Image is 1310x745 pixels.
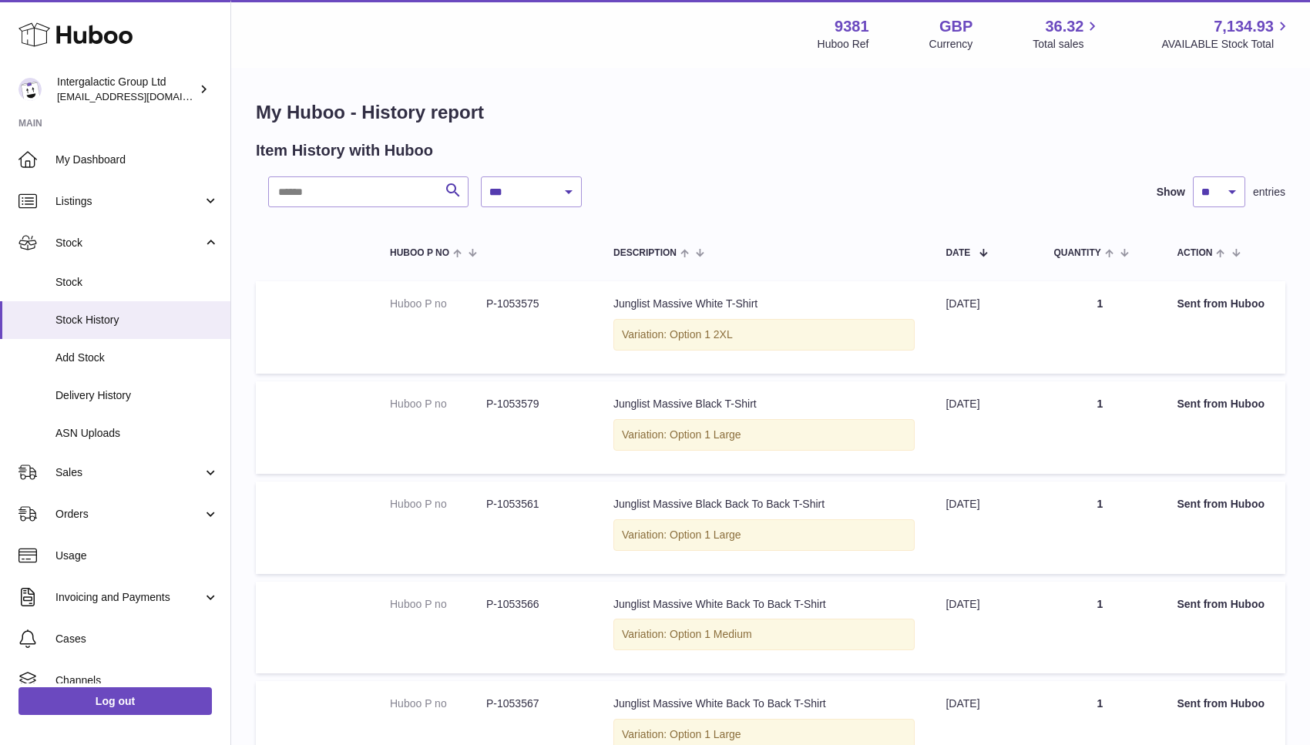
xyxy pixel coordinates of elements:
span: 7,134.93 [1214,16,1274,37]
dt: Huboo P no [390,696,486,711]
div: Variation: Option 1 2XL [613,319,915,351]
span: [EMAIL_ADDRESS][DOMAIN_NAME] [57,90,227,102]
td: 1 [1038,482,1161,574]
div: Variation: Option 1 Large [613,419,915,451]
dd: P-1053561 [486,497,583,512]
td: 1 [1038,582,1161,674]
span: Sales [55,465,203,480]
img: info@junglistnetwork.com [18,78,42,101]
label: Show [1157,185,1185,200]
span: Date [946,248,970,258]
span: Orders [55,507,203,522]
td: Junglist Massive White Back To Back T-Shirt [598,582,930,674]
span: AVAILABLE Stock Total [1161,37,1292,52]
h1: My Huboo - History report [256,100,1285,125]
a: 7,134.93 AVAILABLE Stock Total [1161,16,1292,52]
dt: Huboo P no [390,597,486,612]
dt: Huboo P no [390,397,486,411]
span: Channels [55,673,219,688]
strong: Sent from Huboo [1177,697,1265,710]
div: Variation: Option 1 Large [613,519,915,551]
div: Huboo Ref [818,37,869,52]
h2: Item History with Huboo [256,140,433,161]
td: [DATE] [930,582,1038,674]
span: Total sales [1033,37,1101,52]
span: ASN Uploads [55,426,219,441]
td: 1 [1038,381,1161,474]
span: Cases [55,632,219,646]
strong: 9381 [835,16,869,37]
td: Junglist Massive White T-Shirt [598,281,930,374]
td: [DATE] [930,381,1038,474]
div: Intergalactic Group Ltd [57,75,196,104]
div: Currency [929,37,973,52]
dd: P-1053566 [486,597,583,612]
strong: Sent from Huboo [1177,398,1265,410]
td: 1 [1038,281,1161,374]
dt: Huboo P no [390,497,486,512]
dt: Huboo P no [390,297,486,311]
span: Listings [55,194,203,209]
td: Junglist Massive Black Back To Back T-Shirt [598,482,930,574]
a: 36.32 Total sales [1033,16,1101,52]
strong: GBP [939,16,972,37]
a: Log out [18,687,212,715]
span: Stock [55,236,203,250]
dd: P-1053575 [486,297,583,311]
strong: Sent from Huboo [1177,598,1265,610]
span: Huboo P no [390,248,449,258]
span: Action [1177,248,1212,258]
span: Quantity [1053,248,1100,258]
td: [DATE] [930,482,1038,574]
span: Invoicing and Payments [55,590,203,605]
td: Junglist Massive Black T-Shirt [598,381,930,474]
strong: Sent from Huboo [1177,498,1265,510]
div: Variation: Option 1 Medium [613,619,915,650]
span: Delivery History [55,388,219,403]
dd: P-1053567 [486,696,583,711]
span: Stock History [55,313,219,327]
dd: P-1053579 [486,397,583,411]
span: Add Stock [55,351,219,365]
span: Stock [55,275,219,290]
span: entries [1253,185,1285,200]
strong: Sent from Huboo [1177,297,1265,310]
span: Usage [55,549,219,563]
td: [DATE] [930,281,1038,374]
span: My Dashboard [55,153,219,167]
span: 36.32 [1045,16,1083,37]
span: Description [613,248,677,258]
